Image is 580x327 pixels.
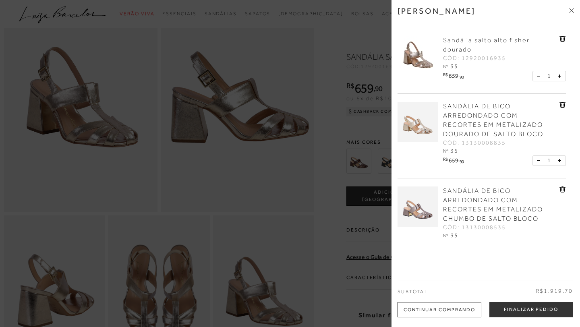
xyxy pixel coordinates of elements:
span: 659 [449,157,458,163]
i: R$ [443,72,447,77]
span: R$1.919,70 [536,287,573,295]
div: Continuar Comprando [398,302,481,317]
img: SANDÁLIA DE BICO ARREDONDADO COM RECORTES EM METALIZADO CHUMBO DE SALTO BLOCO [398,186,438,227]
span: Nº: [443,64,449,69]
span: 35 [450,232,458,238]
a: SANDÁLIA DE BICO ARREDONDADO COM RECORTES EM METALIZADO CHUMBO DE SALTO BLOCO [443,186,557,224]
span: 90 [460,75,464,79]
span: 35 [450,147,458,154]
span: 1 [547,72,551,80]
span: CÓD: 13130008835 [443,139,506,147]
i: , [458,157,464,161]
span: 1 [547,156,551,165]
span: 90 [460,159,464,164]
img: SANDÁLIA DE BICO ARREDONDADO COM RECORTES EM METALIZADO DOURADO DE SALTO BLOCO [398,102,438,142]
span: CÓD: 12920016935 [443,54,506,62]
span: SANDÁLIA DE BICO ARREDONDADO COM RECORTES EM METALIZADO CHUMBO DE SALTO BLOCO [443,187,543,222]
i: , [458,72,464,77]
a: Sandália salto alto fisher dourado [443,36,557,54]
span: SANDÁLIA DE BICO ARREDONDADO COM RECORTES EM METALIZADO DOURADO DE SALTO BLOCO [443,103,543,138]
i: R$ [443,157,447,161]
button: Finalizar Pedido [489,302,573,317]
img: Sandália salto alto fisher dourado [398,36,438,76]
span: Subtotal [398,289,428,294]
span: Nº: [443,233,449,238]
a: SANDÁLIA DE BICO ARREDONDADO COM RECORTES EM METALIZADO DOURADO DE SALTO BLOCO [443,102,557,139]
span: Nº: [443,148,449,154]
span: 35 [450,63,458,69]
span: CÓD: 13130008535 [443,224,506,232]
span: 659 [449,72,458,79]
h3: [PERSON_NAME] [398,6,476,16]
span: Sandália salto alto fisher dourado [443,37,530,53]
